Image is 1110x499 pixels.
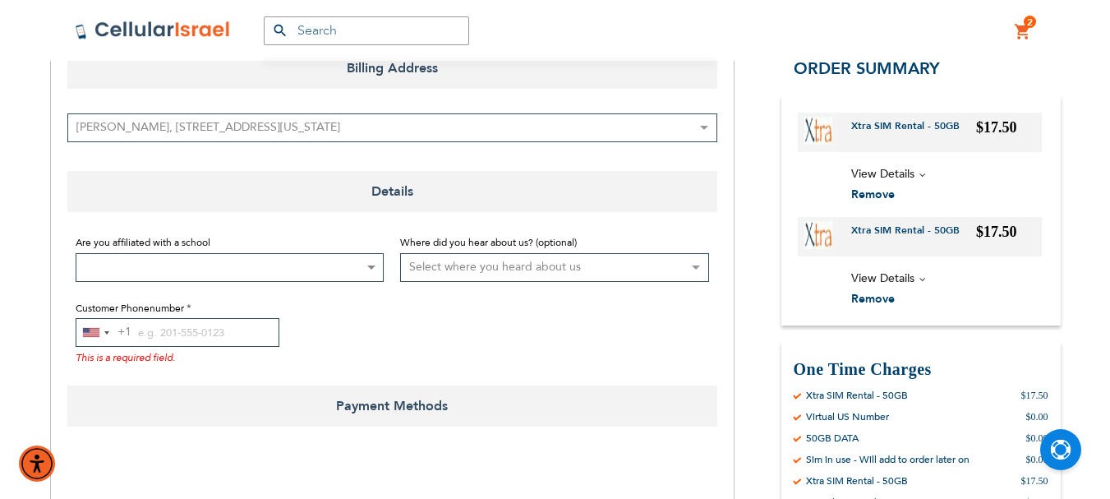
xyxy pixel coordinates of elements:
[806,389,908,402] div: Xtra SIM Rental - 50GB
[400,236,577,249] span: Where did you hear about us? (optional)
[851,119,972,146] a: Xtra SIM Rental - 50GB
[976,119,1017,136] span: $17.50
[806,410,889,423] div: Virtual US Number
[67,171,717,212] span: Details
[117,322,131,343] div: +1
[851,224,972,250] a: Xtra SIM Rental - 50GB
[806,432,859,445] div: 50GB DATA
[851,187,895,202] span: Remove
[806,453,970,466] div: Sim in use - Will add to order later on
[794,58,940,80] span: Order Summary
[264,16,469,45] input: Search
[67,386,717,427] span: Payment Methods
[851,166,914,182] span: View Details
[75,21,231,40] img: Cellular Israel Logo
[1021,474,1048,487] div: $17.50
[76,318,279,347] input: e.g. 201-555-0123
[19,446,55,482] div: Accessibility Menu
[804,117,832,145] img: Xtra SIM Rental - 50GB
[1014,22,1032,42] a: 2
[806,474,908,487] div: Xtra SIM Rental - 50GB
[1026,453,1048,466] div: $0.00
[851,270,914,286] span: View Details
[804,221,832,249] img: Xtra SIM Rental - 50GB
[76,319,131,346] button: Selected country
[67,48,717,89] span: Billing Address
[1027,16,1033,29] span: 2
[976,224,1017,240] span: $17.50
[794,358,1048,381] h3: One Time Charges
[1026,410,1048,423] div: $0.00
[76,351,175,364] span: This is a required field.
[1026,432,1048,445] div: $0.00
[76,302,184,315] span: Customer Phonenumber
[76,236,210,249] span: Are you affiliated with a school
[1021,389,1048,402] div: $17.50
[851,291,895,307] span: Remove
